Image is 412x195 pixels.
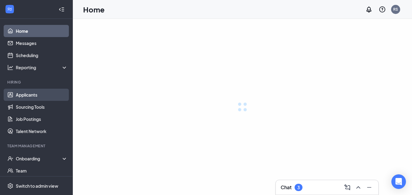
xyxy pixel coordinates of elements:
[366,184,373,191] svg: Minimize
[391,174,406,189] div: Open Intercom Messenger
[16,113,68,125] a: Job Postings
[16,25,68,37] a: Home
[7,156,13,162] svg: UserCheck
[16,125,68,137] a: Talent Network
[16,165,68,177] a: Team
[7,64,13,70] svg: Analysis
[16,101,68,113] a: Sourcing Tools
[59,6,65,12] svg: Collapse
[7,143,66,149] div: Team Management
[364,183,373,192] button: Minimize
[281,184,292,191] h3: Chat
[355,184,362,191] svg: ChevronUp
[7,183,13,189] svg: Settings
[342,183,352,192] button: ComposeMessage
[353,183,363,192] button: ChevronUp
[16,49,68,61] a: Scheduling
[7,80,66,85] div: Hiring
[344,184,351,191] svg: ComposeMessage
[16,37,68,49] a: Messages
[16,64,68,70] div: Reporting
[297,185,300,190] div: 3
[16,89,68,101] a: Applicants
[16,183,58,189] div: Switch to admin view
[16,156,68,162] div: Onboarding
[379,6,386,13] svg: QuestionInfo
[7,6,13,12] svg: WorkstreamLogo
[83,4,105,15] h1: Home
[365,6,373,13] svg: Notifications
[393,7,398,12] div: RS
